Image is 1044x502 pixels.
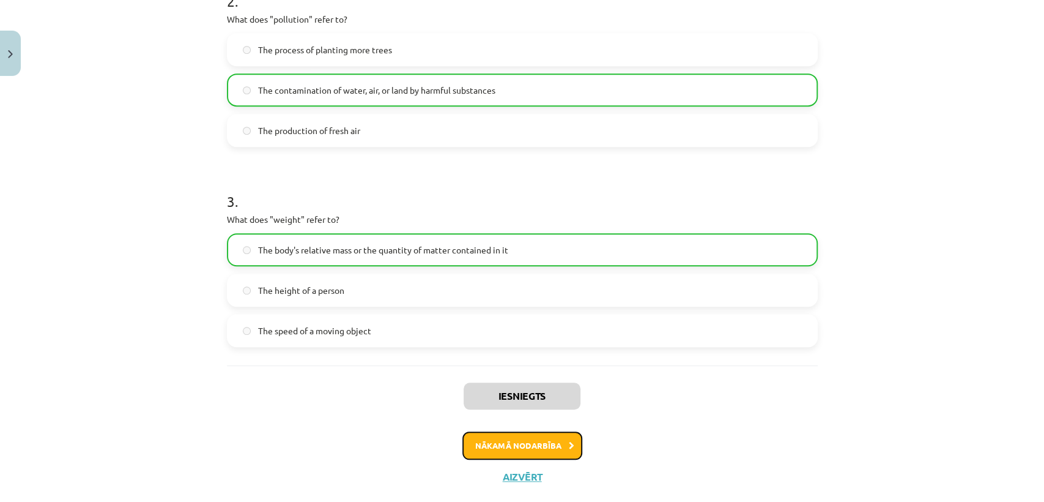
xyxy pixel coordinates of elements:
[243,246,251,254] input: The body's relative mass or the quantity of matter contained in it
[243,327,251,335] input: The speed of a moving object
[227,213,818,226] p: What does "weight" refer to?
[258,324,371,337] span: The speed of a moving object
[258,284,344,297] span: The height of a person
[8,50,13,58] img: icon-close-lesson-0947bae3869378f0d4975bcd49f059093ad1ed9edebbc8119c70593378902aed.svg
[227,13,818,26] p: What does "pollution" refer to?
[499,471,546,483] button: Aizvērt
[227,171,818,209] h1: 3 .
[243,127,251,135] input: The production of fresh air
[243,46,251,54] input: The process of planting more trees
[258,84,495,97] span: The contamination of water, air, or land by harmful substances
[464,383,580,410] button: Iesniegts
[462,432,582,460] button: Nākamā nodarbība
[258,244,508,257] span: The body's relative mass or the quantity of matter contained in it
[258,43,392,56] span: The process of planting more trees
[258,124,360,137] span: The production of fresh air
[243,287,251,294] input: The height of a person
[243,86,251,94] input: The contamination of water, air, or land by harmful substances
